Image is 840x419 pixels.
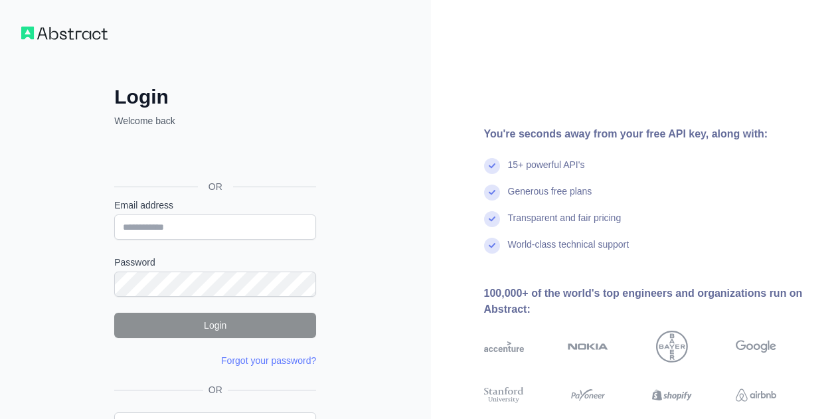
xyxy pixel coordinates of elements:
[484,286,819,317] div: 100,000+ of the world's top engineers and organizations run on Abstract:
[484,185,500,201] img: check mark
[508,211,622,238] div: Transparent and fair pricing
[108,142,320,171] iframe: Schaltfläche „Über Google anmelden“
[114,114,316,127] p: Welcome back
[221,355,316,366] a: Forgot your password?
[508,238,630,264] div: World-class technical support
[203,383,228,396] span: OR
[484,126,819,142] div: You're seconds away from your free API key, along with:
[198,180,233,193] span: OR
[568,331,608,363] img: nokia
[484,158,500,174] img: check mark
[484,331,525,363] img: accenture
[508,158,585,185] div: 15+ powerful API's
[114,256,316,269] label: Password
[484,238,500,254] img: check mark
[736,385,776,405] img: airbnb
[114,199,316,212] label: Email address
[114,85,316,109] h2: Login
[484,385,525,405] img: stanford university
[736,331,776,363] img: google
[568,385,608,405] img: payoneer
[484,211,500,227] img: check mark
[114,313,316,338] button: Login
[656,331,688,363] img: bayer
[652,385,693,405] img: shopify
[21,27,108,40] img: Workflow
[508,185,592,211] div: Generous free plans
